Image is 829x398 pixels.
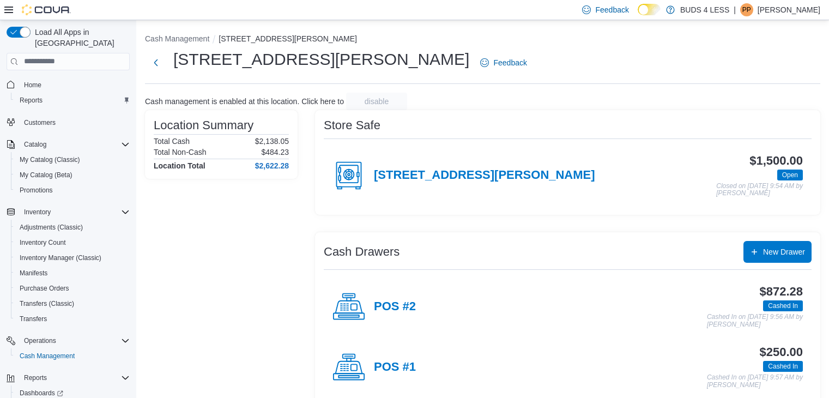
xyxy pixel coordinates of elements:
button: Next [145,52,167,74]
a: Inventory Count [15,236,70,249]
button: Operations [20,334,60,347]
button: Promotions [11,183,134,198]
span: Feedback [595,4,628,15]
span: Customers [20,116,130,129]
button: Transfers [11,311,134,327]
a: Feedback [476,52,531,74]
span: Transfers [20,315,47,323]
a: Transfers [15,312,51,325]
h4: $2,622.28 [255,161,289,170]
span: Cashed In [768,301,798,311]
h3: Location Summary [154,119,253,132]
p: $484.23 [261,148,289,156]
button: Customers [2,114,134,130]
span: Reports [20,96,43,105]
span: Catalog [20,138,130,151]
h3: $250.00 [760,346,803,359]
a: My Catalog (Beta) [15,168,77,182]
a: Reports [15,94,47,107]
a: Inventory Manager (Classic) [15,251,106,264]
nav: An example of EuiBreadcrumbs [145,33,820,46]
button: Adjustments (Classic) [11,220,134,235]
h1: [STREET_ADDRESS][PERSON_NAME] [173,49,469,70]
a: Home [20,79,46,92]
span: Manifests [20,269,47,278]
button: Manifests [11,266,134,281]
p: | [734,3,736,16]
h4: POS #1 [374,360,416,375]
span: Inventory Count [20,238,66,247]
button: Transfers (Classic) [11,296,134,311]
button: Reports [2,370,134,385]
span: PP [742,3,751,16]
span: Dashboards [20,389,63,397]
span: Cashed In [763,300,803,311]
button: Cash Management [11,348,134,364]
span: Adjustments (Classic) [20,223,83,232]
button: Inventory [20,206,55,219]
button: [STREET_ADDRESS][PERSON_NAME] [219,34,357,43]
button: My Catalog (Beta) [11,167,134,183]
span: Promotions [20,186,53,195]
p: BUDS 4 LESS [680,3,729,16]
p: Cash management is enabled at this location. Click here to [145,97,344,106]
span: Inventory Manager (Classic) [20,254,101,262]
span: My Catalog (Beta) [15,168,130,182]
input: Dark Mode [638,4,661,15]
span: Promotions [15,184,130,197]
span: disable [365,96,389,107]
span: Cash Management [20,352,75,360]
span: Reports [15,94,130,107]
a: Customers [20,116,60,129]
button: Catalog [20,138,51,151]
span: Catalog [24,140,46,149]
span: Home [20,78,130,92]
h3: Cash Drawers [324,245,400,258]
h6: Total Cash [154,137,190,146]
p: Closed on [DATE] 9:54 AM by [PERSON_NAME] [716,183,803,197]
button: My Catalog (Classic) [11,152,134,167]
button: Reports [11,93,134,108]
a: Promotions [15,184,57,197]
p: Cashed In on [DATE] 9:57 AM by [PERSON_NAME] [707,374,803,389]
button: Cash Management [145,34,209,43]
span: My Catalog (Classic) [15,153,130,166]
button: Purchase Orders [11,281,134,296]
button: Reports [20,371,51,384]
h3: $1,500.00 [749,154,803,167]
h3: $872.28 [760,285,803,298]
span: Customers [24,118,56,127]
span: Manifests [15,267,130,280]
span: Transfers [15,312,130,325]
span: Open [782,170,798,180]
h4: POS #2 [374,300,416,314]
span: Dark Mode [638,15,638,16]
a: Purchase Orders [15,282,74,295]
button: Inventory Count [11,235,134,250]
span: Home [24,81,41,89]
h6: Total Non-Cash [154,148,207,156]
span: Reports [20,371,130,384]
span: My Catalog (Classic) [20,155,80,164]
span: Reports [24,373,47,382]
span: Cashed In [768,361,798,371]
h4: Location Total [154,161,205,170]
img: Cova [22,4,71,15]
button: disable [346,93,407,110]
span: My Catalog (Beta) [20,171,72,179]
span: Load All Apps in [GEOGRAPHIC_DATA] [31,27,130,49]
span: Adjustments (Classic) [15,221,130,234]
span: Operations [24,336,56,345]
button: Operations [2,333,134,348]
a: Manifests [15,267,52,280]
span: Inventory Manager (Classic) [15,251,130,264]
span: Inventory [20,206,130,219]
span: Purchase Orders [20,284,69,293]
a: My Catalog (Classic) [15,153,84,166]
span: Cash Management [15,349,130,363]
span: Transfers (Classic) [20,299,74,308]
button: Catalog [2,137,134,152]
div: Patricia Phillips [740,3,753,16]
p: [PERSON_NAME] [758,3,820,16]
button: Home [2,77,134,93]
